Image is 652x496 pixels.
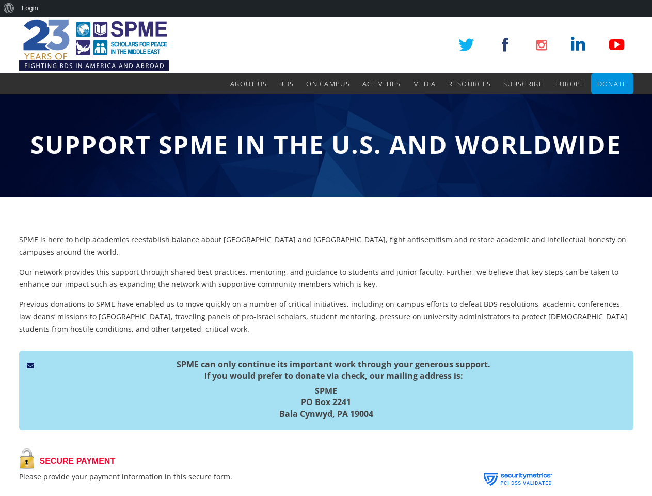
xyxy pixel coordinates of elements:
[306,79,350,88] span: On Campus
[413,79,436,88] span: Media
[597,73,627,94] a: Donate
[413,73,436,94] a: Media
[230,79,267,88] span: About Us
[19,266,633,291] p: Our network provides this support through shared best practices, mentoring, and guidance to stude...
[448,73,491,94] a: Resources
[230,73,267,94] a: About Us
[19,298,633,335] p: Previous donations to SPME have enabled us to move quickly on a number of critical initiatives, i...
[19,234,633,258] p: SPME is here to help academics reestablish balance about [GEOGRAPHIC_DATA] and [GEOGRAPHIC_DATA],...
[279,73,294,94] a: BDS
[503,79,543,88] span: Subscribe
[555,73,585,94] a: Europe
[362,73,401,94] a: Activities
[30,128,622,161] span: Support SPME in the U.S. and Worldwide
[27,359,626,382] h5: SPME can only continue its important work through your generous support. If you would prefer to d...
[27,385,626,420] h5: SPME PO Box 2241 Bala Cynwyd, PA 19004
[597,79,627,88] span: Donate
[279,79,294,88] span: BDS
[448,79,491,88] span: Resources
[19,17,169,73] img: SPME
[362,79,401,88] span: Activities
[306,73,350,94] a: On Campus
[555,79,585,88] span: Europe
[503,73,543,94] a: Subscribe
